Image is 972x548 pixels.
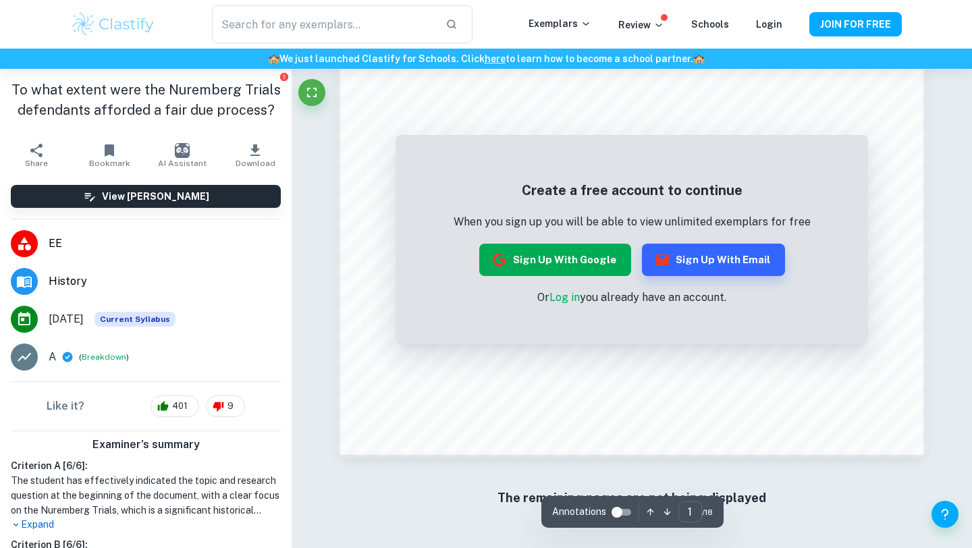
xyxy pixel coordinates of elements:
[79,351,129,364] span: ( )
[529,16,591,31] p: Exemplars
[49,311,84,327] span: [DATE]
[94,312,175,327] div: This exemplar is based on the current syllabus. Feel free to refer to it for inspiration/ideas wh...
[549,291,580,304] a: Log in
[94,312,175,327] span: Current Syllabus
[11,458,281,473] h6: Criterion A [ 6 / 6 ]:
[175,143,190,158] img: AI Assistant
[11,80,281,120] h1: To what extent were the Nuremberg Trials defendants afforded a fair due process?
[236,159,275,168] span: Download
[702,506,713,518] span: / 18
[367,489,896,508] h6: The remaining pages are not being displayed
[454,290,811,306] p: Or you already have an account.
[268,53,279,64] span: 🏫
[756,19,782,30] a: Login
[82,351,126,363] button: Breakdown
[552,505,606,519] span: Annotations
[479,244,631,276] button: Sign up with Google
[206,395,245,417] div: 9
[11,473,281,518] h1: The student has effectively indicated the topic and research question at the beginning of the doc...
[809,12,902,36] button: JOIN FOR FREE
[279,72,289,82] button: Report issue
[49,349,56,365] p: A
[11,185,281,208] button: View [PERSON_NAME]
[212,5,435,43] input: Search for any exemplars...
[454,214,811,230] p: When you sign up you will be able to view unlimited exemplars for free
[146,136,219,174] button: AI Assistant
[454,180,811,200] h5: Create a free account to continue
[11,518,281,532] p: Expand
[220,400,241,413] span: 9
[5,437,286,453] h6: Examiner's summary
[3,51,969,66] h6: We just launched Clastify for Schools. Click to learn how to become a school partner.
[298,79,325,106] button: Fullscreen
[642,244,785,276] button: Sign up with Email
[70,11,156,38] img: Clastify logo
[932,501,959,528] button: Help and Feedback
[73,136,146,174] button: Bookmark
[219,136,292,174] button: Download
[151,395,199,417] div: 401
[485,53,506,64] a: here
[49,236,281,252] span: EE
[47,398,84,414] h6: Like it?
[25,159,48,168] span: Share
[693,53,705,64] span: 🏫
[102,189,209,204] h6: View [PERSON_NAME]
[618,18,664,32] p: Review
[89,159,130,168] span: Bookmark
[49,273,281,290] span: History
[165,400,195,413] span: 401
[158,159,207,168] span: AI Assistant
[691,19,729,30] a: Schools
